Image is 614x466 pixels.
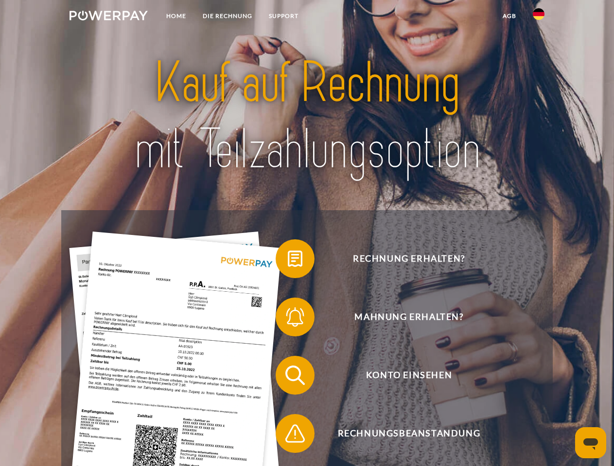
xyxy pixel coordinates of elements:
span: Konto einsehen [290,356,528,395]
img: qb_search.svg [283,363,307,387]
span: Rechnungsbeanstandung [290,414,528,453]
button: Rechnung erhalten? [276,239,528,278]
span: Mahnung erhalten? [290,298,528,336]
img: de [533,8,544,20]
img: title-powerpay_de.svg [93,47,521,186]
img: logo-powerpay-white.svg [70,11,148,20]
button: Rechnungsbeanstandung [276,414,528,453]
a: agb [494,7,525,25]
img: qb_bell.svg [283,305,307,329]
a: DIE RECHNUNG [194,7,261,25]
img: qb_bill.svg [283,247,307,271]
span: Rechnung erhalten? [290,239,528,278]
button: Konto einsehen [276,356,528,395]
button: Mahnung erhalten? [276,298,528,336]
a: SUPPORT [261,7,307,25]
a: Home [158,7,194,25]
img: qb_warning.svg [283,421,307,446]
iframe: Schaltfläche zum Öffnen des Messaging-Fensters [575,427,606,458]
